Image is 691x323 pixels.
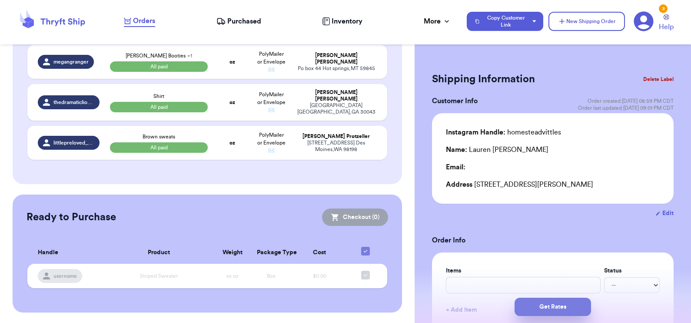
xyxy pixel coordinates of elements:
[53,99,94,106] span: thedramaticlion.preloved
[432,96,478,106] h3: Customer Info
[322,209,388,226] button: Checkout (0)
[655,209,674,218] button: Edit
[467,12,543,31] button: Copy Customer Link
[229,100,235,105] strong: oz
[124,16,155,27] a: Orders
[332,16,362,27] span: Inventory
[446,164,465,171] span: Email:
[257,92,286,113] span: PolyMailer or Envelope ✉️
[659,4,668,13] div: 3
[578,104,674,111] span: Order last updated: [DATE] 09:01 PM CDT
[257,132,286,153] span: PolyMailer or Envelope ✉️
[227,16,261,27] span: Purchased
[27,210,116,224] h2: Ready to Purchase
[296,52,377,65] div: [PERSON_NAME] [PERSON_NAME]
[53,273,77,279] span: username
[296,140,377,153] div: [STREET_ADDRESS] Des Moines , WA 98198
[140,273,178,279] span: Striped Sweater
[257,51,286,72] span: PolyMailer or Envelope ✉️
[229,59,235,64] strong: oz
[446,146,467,153] span: Name:
[548,12,625,31] button: New Shipping Order
[291,242,349,264] th: Cost
[133,16,155,26] span: Orders
[446,181,472,188] span: Address
[213,242,252,264] th: Weight
[604,266,660,275] label: Status
[640,70,677,89] button: Delete Label
[226,273,239,279] span: xx oz
[38,248,58,257] span: Handle
[322,16,362,27] a: Inventory
[229,140,235,145] strong: oz
[659,14,674,32] a: Help
[446,129,505,136] span: Instagram Handle:
[126,53,192,58] span: [PERSON_NAME] Booties
[659,22,674,32] span: Help
[446,145,548,155] div: Lauren [PERSON_NAME]
[110,61,208,72] span: All paid
[53,139,94,146] span: littlepreloved_shop
[515,298,591,316] button: Get Rates
[432,72,535,86] h2: Shipping Information
[187,53,192,58] span: + 1
[446,179,660,190] div: [STREET_ADDRESS][PERSON_NAME]
[110,102,208,112] span: All paid
[432,235,674,246] h3: Order Info
[296,89,377,102] div: [PERSON_NAME] [PERSON_NAME]
[105,242,213,264] th: Product
[296,133,377,140] div: [PERSON_NAME] Protzeller
[296,102,377,115] div: [GEOGRAPHIC_DATA] [GEOGRAPHIC_DATA] , GA 30043
[296,65,377,72] div: Po box 44 Hot springs , MT 59845
[446,266,601,275] label: Items
[143,134,175,139] span: Brown sweats
[153,94,164,99] span: Shirt
[313,273,326,279] span: $0.00
[53,58,89,65] span: megangranger
[110,142,208,153] span: All paid
[634,11,654,31] a: 3
[252,242,290,264] th: Package Type
[267,273,276,279] span: Box
[216,16,261,27] a: Purchased
[424,16,451,27] div: More
[588,98,674,104] span: Order created: [DATE] 08:59 PM CDT
[446,127,561,138] div: homesteadvittles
